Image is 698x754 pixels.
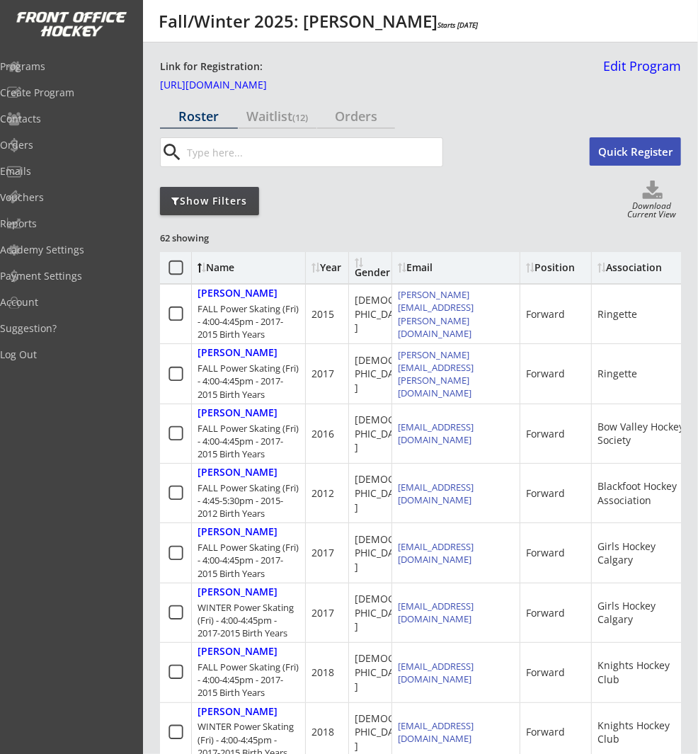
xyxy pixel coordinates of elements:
[311,606,334,620] div: 2017
[198,302,299,341] div: FALL Power Skating (Fri) - 4:00-4:45pm - 2017-2015 Birth Years
[198,541,299,580] div: FALL Power Skating (Fri) - 4:00-4:45pm - 2017-2015 Birth Years
[398,263,514,273] div: Email
[526,263,585,273] div: Position
[590,137,681,166] button: Quick Register
[355,293,409,335] div: [DEMOGRAPHIC_DATA]
[526,546,565,560] div: Forward
[160,59,265,74] div: Link for Registration:
[311,546,334,560] div: 2017
[198,362,299,401] div: FALL Power Skating (Fri) - 4:00-4:45pm - 2017-2015 Birth Years
[355,651,409,693] div: [DEMOGRAPHIC_DATA]
[311,367,334,381] div: 2017
[198,601,299,640] div: WINTER Power Skating (Fri) - 4:00-4:45pm - 2017-2015 Birth Years
[597,479,685,507] div: Blackfoot Hockey Association
[622,202,681,221] div: Download Current View
[160,232,262,244] div: 62 showing
[311,725,334,739] div: 2018
[526,307,565,321] div: Forward
[160,194,259,208] div: Show Filters
[198,646,278,658] div: [PERSON_NAME]
[398,348,474,400] a: [PERSON_NAME][EMAIL_ADDRESS][PERSON_NAME][DOMAIN_NAME]
[311,307,334,321] div: 2015
[437,20,478,30] em: Starts [DATE]
[161,141,184,164] button: search
[160,80,302,96] a: [URL][DOMAIN_NAME]
[159,13,478,30] div: Fall/Winter 2025: [PERSON_NAME]
[317,110,395,122] div: Orders
[597,420,685,447] div: Bow Valley Hockey Society
[597,599,685,627] div: Girls Hockey Calgary
[526,486,565,501] div: Forward
[355,353,409,395] div: [DEMOGRAPHIC_DATA]
[198,407,278,419] div: [PERSON_NAME]
[160,110,238,122] div: Roster
[597,539,685,567] div: Girls Hockey Calgary
[398,660,474,685] a: [EMAIL_ADDRESS][DOMAIN_NAME]
[198,706,278,718] div: [PERSON_NAME]
[355,258,390,278] div: Gender
[16,11,127,38] img: FOH%20White%20Logo%20Transparent.png
[624,181,681,202] button: Click to download full roster. Your browser settings may try to block it, check your security set...
[526,666,565,680] div: Forward
[398,719,474,745] a: [EMAIL_ADDRESS][DOMAIN_NAME]
[597,59,681,84] a: Edit Program
[311,263,347,273] div: Year
[526,367,565,381] div: Forward
[597,367,637,381] div: Ringette
[597,307,637,321] div: Ringette
[355,413,409,455] div: [DEMOGRAPHIC_DATA]
[198,263,313,273] div: Name
[597,658,685,686] div: Knights Hockey Club
[597,263,662,273] div: Association
[526,725,565,739] div: Forward
[198,661,299,699] div: FALL Power Skating (Fri) - 4:00-4:45pm - 2017-2015 Birth Years
[355,472,409,514] div: [DEMOGRAPHIC_DATA]
[198,586,278,598] div: [PERSON_NAME]
[198,347,278,359] div: [PERSON_NAME]
[311,427,334,441] div: 2016
[398,600,474,625] a: [EMAIL_ADDRESS][DOMAIN_NAME]
[198,481,299,520] div: FALL Power Skating (Fri) - 4:45-5:30pm - 2015-2012 Birth Years
[198,467,278,479] div: [PERSON_NAME]
[198,422,299,461] div: FALL Power Skating (Fri) - 4:00-4:45pm - 2017-2015 Birth Years
[526,606,565,620] div: Forward
[355,712,409,753] div: [DEMOGRAPHIC_DATA]
[597,719,685,746] div: Knights Hockey Club
[198,526,278,538] div: [PERSON_NAME]
[355,592,409,634] div: [DEMOGRAPHIC_DATA]
[198,287,278,299] div: [PERSON_NAME]
[311,666,334,680] div: 2018
[398,540,474,566] a: [EMAIL_ADDRESS][DOMAIN_NAME]
[398,481,474,506] a: [EMAIL_ADDRESS][DOMAIN_NAME]
[526,427,565,441] div: Forward
[239,110,316,122] div: Waitlist
[311,486,334,501] div: 2012
[398,288,474,340] a: [PERSON_NAME][EMAIL_ADDRESS][PERSON_NAME][DOMAIN_NAME]
[355,532,409,574] div: [DEMOGRAPHIC_DATA]
[293,111,309,124] font: (12)
[184,138,442,166] input: Type here...
[398,421,474,446] a: [EMAIL_ADDRESS][DOMAIN_NAME]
